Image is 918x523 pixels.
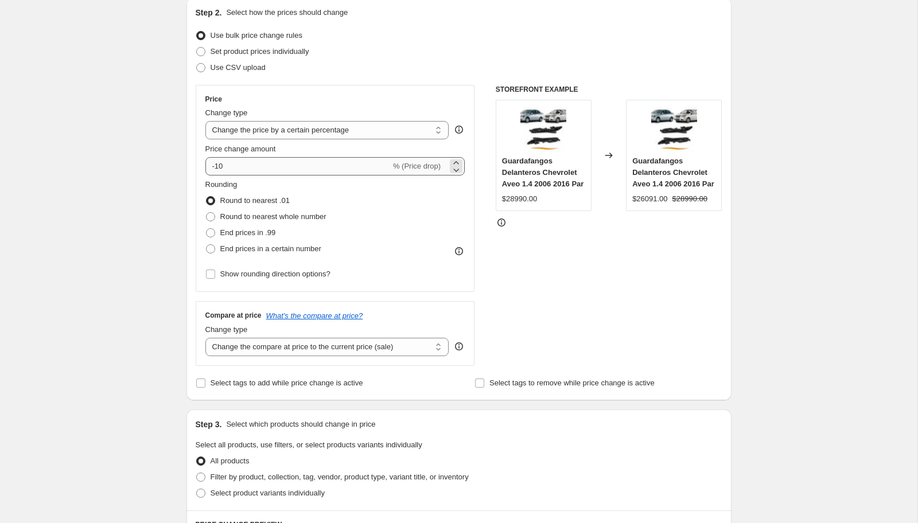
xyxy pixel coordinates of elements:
[205,311,262,320] h3: Compare at price
[266,311,363,320] button: What's the compare at price?
[196,7,222,18] h2: Step 2.
[220,228,276,237] span: End prices in .99
[205,180,238,189] span: Rounding
[453,124,465,135] div: help
[632,193,667,205] div: $26091.00
[196,419,222,430] h2: Step 3.
[632,157,714,188] span: Guardafangos Delanteros Chevrolet Aveo 1.4 2006 2016 Par
[220,270,330,278] span: Show rounding direction options?
[220,212,326,221] span: Round to nearest whole number
[211,63,266,72] span: Use CSV upload
[196,440,422,449] span: Select all products, use filters, or select products variants individually
[211,47,309,56] span: Set product prices individually
[205,325,248,334] span: Change type
[226,7,348,18] p: Select how the prices should change
[211,31,302,40] span: Use bulk price change rules
[211,489,325,497] span: Select product variants individually
[205,108,248,117] span: Change type
[220,244,321,253] span: End prices in a certain number
[520,106,566,152] img: D_645238-MLC84406912786_052025-O_80x.jpg
[205,95,222,104] h3: Price
[205,157,391,175] input: -15
[496,85,722,94] h6: STOREFRONT EXAMPLE
[211,456,250,465] span: All products
[651,106,697,152] img: D_645238-MLC84406912786_052025-O_80x.jpg
[211,378,363,387] span: Select tags to add while price change is active
[502,157,584,188] span: Guardafangos Delanteros Chevrolet Aveo 1.4 2006 2016 Par
[211,473,469,481] span: Filter by product, collection, tag, vendor, product type, variant title, or inventory
[502,193,537,205] div: $28990.00
[489,378,655,387] span: Select tags to remove while price change is active
[226,419,375,430] p: Select which products should change in price
[453,341,465,352] div: help
[393,162,441,170] span: % (Price drop)
[220,196,290,205] span: Round to nearest .01
[672,193,707,205] strike: $28990.00
[205,145,276,153] span: Price change amount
